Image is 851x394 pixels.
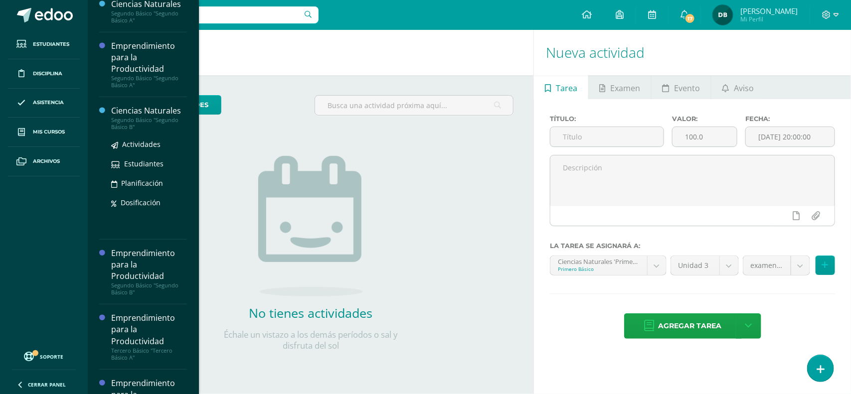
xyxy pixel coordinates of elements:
div: Ciencias Naturales [111,105,187,117]
div: Segundo Básico "Segundo Básico B" [111,282,187,296]
input: Título [550,127,664,146]
span: Examen [610,76,640,100]
span: Evento [674,76,700,100]
label: Valor: [672,115,737,123]
div: Primero Básico [558,265,639,272]
span: Aviso [734,76,754,100]
h1: Nueva actividad [546,30,839,75]
span: Unidad 3 [679,256,712,275]
div: Segundo Básico "Segundo Básico B" [111,117,187,131]
p: Échale un vistazo a los demás períodos o sal y disfruta del sol [211,329,410,351]
input: Busca un usuario... [94,6,319,23]
label: La tarea se asignará a: [550,242,835,250]
span: examen 30 (30.0pts) [751,256,783,275]
a: Planificación [111,177,187,189]
h1: Actividades [100,30,521,75]
a: examen 30 (30.0pts) [743,256,810,275]
a: Evento [652,75,711,99]
span: Planificación [121,178,163,188]
label: Título: [550,115,664,123]
span: Mi Perfil [740,15,798,23]
span: Archivos [33,157,60,165]
a: Mis cursos [8,118,80,147]
img: 6d5ad99c5053a67dda1ca5e57dc7edce.png [713,5,733,25]
a: Emprendimiento para la ProductividadSegundo Básico "Segundo Básico A" [111,40,187,89]
a: Emprendimiento para la ProductividadSegundo Básico "Segundo Básico B" [111,248,187,296]
a: Dosificación [111,197,187,208]
input: Puntos máximos [673,127,737,146]
h2: No tienes actividades [211,304,410,321]
span: Mis cursos [33,128,65,136]
img: no_activities.png [258,156,363,296]
div: Emprendimiento para la Productividad [111,248,187,282]
span: Soporte [40,353,64,360]
a: Estudiantes [111,158,187,169]
a: Emprendimiento para la ProductividadTercero Básico "Tercero Básico A" [111,312,187,361]
label: Fecha: [745,115,835,123]
span: Cerrar panel [28,381,66,388]
div: Segundo Básico "Segundo Básico A" [111,75,187,89]
span: [PERSON_NAME] [740,6,798,16]
a: Ciencias NaturalesSegundo Básico "Segundo Básico B" [111,105,187,131]
span: 17 [684,13,695,24]
a: Archivos [8,147,80,176]
div: Ciencias Naturales 'Primero Básico A' [558,256,639,265]
span: Estudiantes [33,40,69,48]
span: Dosificación [121,198,161,207]
a: Tarea [534,75,588,99]
span: Disciplina [33,70,62,78]
a: Ciencias Naturales 'Primero Básico A'Primero Básico [550,256,666,275]
span: Asistencia [33,99,64,107]
a: Asistencia [8,89,80,118]
a: Actividades [111,138,187,150]
span: Agregar tarea [659,314,722,338]
div: Emprendimiento para la Productividad [111,40,187,75]
div: Tercero Básico "Tercero Básico A" [111,347,187,361]
div: Segundo Básico "Segundo Básico A" [111,10,187,24]
a: Examen [589,75,651,99]
a: Soporte [12,349,76,363]
div: Emprendimiento para la Productividad [111,312,187,347]
input: Fecha de entrega [746,127,835,146]
a: Aviso [711,75,765,99]
a: Unidad 3 [671,256,738,275]
input: Busca una actividad próxima aquí... [315,96,513,115]
span: Actividades [122,139,161,149]
a: Disciplina [8,59,80,89]
span: Estudiantes [124,159,164,168]
a: Estudiantes [8,30,80,59]
span: Tarea [556,76,577,100]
